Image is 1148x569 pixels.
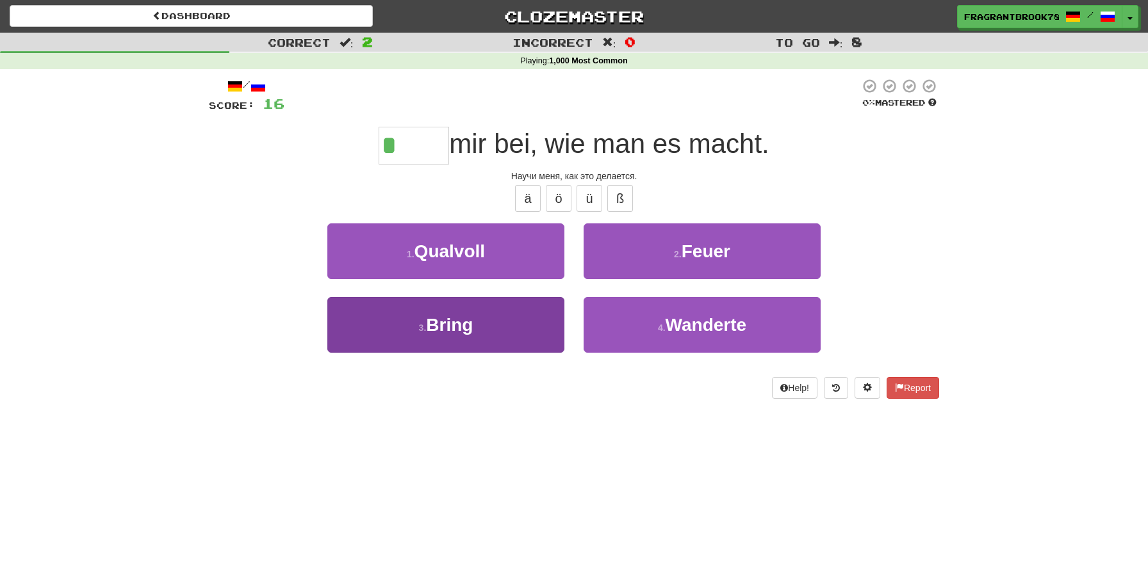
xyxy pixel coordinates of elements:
[775,36,820,49] span: To go
[577,185,602,212] button: ü
[862,97,875,108] span: 0 %
[658,323,666,333] small: 4 .
[407,249,414,259] small: 1 .
[327,297,564,353] button: 3.Bring
[607,185,633,212] button: ß
[209,170,939,182] div: Научи меня, как это делается.
[512,36,593,49] span: Incorrect
[860,97,939,109] div: Mastered
[584,223,821,279] button: 2.Feuer
[268,36,331,49] span: Correct
[449,129,769,159] span: mir bei, wie man es macht.
[824,377,848,399] button: Round history (alt+y)
[957,5,1122,28] a: FragrantBrook7849 /
[772,377,817,399] button: Help!
[327,223,564,279] button: 1.Qualvoll
[426,315,473,335] span: Bring
[263,95,284,111] span: 16
[209,78,284,94] div: /
[625,34,635,49] span: 0
[515,185,541,212] button: ä
[362,34,373,49] span: 2
[419,323,427,333] small: 3 .
[414,241,485,261] span: Qualvoll
[964,11,1059,22] span: FragrantBrook7849
[549,56,627,65] strong: 1,000 Most Common
[674,249,682,259] small: 2 .
[602,37,616,48] span: :
[340,37,354,48] span: :
[10,5,373,27] a: Dashboard
[584,297,821,353] button: 4.Wanderte
[392,5,755,28] a: Clozemaster
[1087,10,1094,19] span: /
[209,100,255,111] span: Score:
[887,377,939,399] button: Report
[666,315,747,335] span: Wanderte
[682,241,730,261] span: Feuer
[851,34,862,49] span: 8
[546,185,571,212] button: ö
[829,37,843,48] span: :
